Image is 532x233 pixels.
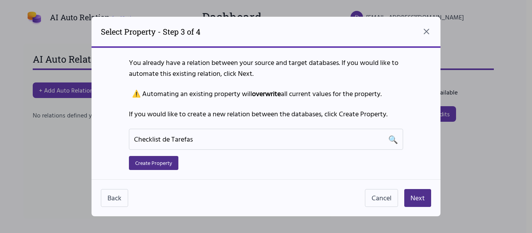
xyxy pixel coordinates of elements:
button: Next [404,189,431,207]
p: You already have a relation between your source and target databases. If you would like to automa... [129,57,403,79]
b: overwrite [252,88,281,99]
p: If you would like to create a new relation between the databases, click Create Property. [129,109,403,119]
button: Create Property [129,156,178,170]
button: Back [101,189,128,207]
button: Close dialog [422,27,431,36]
h2: Select Property - Step 3 of 4 [101,26,201,37]
span: 🔍 [388,134,398,145]
button: Cancel [365,189,398,207]
span: Checklist de Tarefas [134,134,193,144]
p: ⚠️ Automating an existing property will all current values for the property. [129,88,403,99]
